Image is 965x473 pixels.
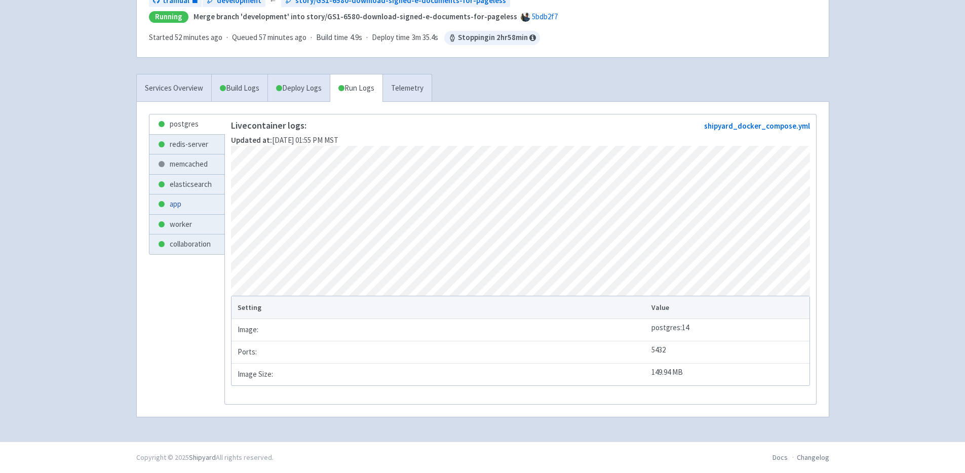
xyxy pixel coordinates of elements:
[444,31,540,45] span: Stopping in 2 hr 58 min
[189,453,216,462] a: Shipyard
[149,135,224,154] a: redis-server
[648,319,809,341] td: postgres:14
[231,296,648,319] th: Setting
[350,32,362,44] span: 4.9s
[149,175,224,194] a: elasticsearch
[231,319,648,341] td: Image:
[316,32,348,44] span: Build time
[259,32,306,42] time: 57 minutes ago
[372,32,410,44] span: Deploy time
[149,234,224,254] a: collaboration
[412,32,438,44] span: 3m 35.4s
[231,135,272,145] strong: Updated at:
[231,363,648,385] td: Image Size:
[149,11,188,23] div: Running
[231,341,648,363] td: Ports:
[136,452,274,463] div: Copyright © 2025 All rights reserved.
[149,154,224,174] a: memcached
[232,32,306,42] span: Queued
[149,31,540,45] div: · · ·
[704,121,810,131] a: shipyard_docker_compose.yml
[194,12,517,21] strong: Merge branch 'development' into story/GS1-6580-download-signed-e-documents-for-pageless
[648,363,809,385] td: 149.94 MB
[797,453,829,462] a: Changelog
[330,74,382,102] a: Run Logs
[382,74,432,102] a: Telemetry
[532,12,558,21] a: 5bdb2f7
[149,32,222,42] span: Started
[137,74,211,102] a: Services Overview
[267,74,330,102] a: Deploy Logs
[773,453,788,462] a: Docs
[175,32,222,42] time: 52 minutes ago
[149,215,224,234] a: worker
[648,296,809,319] th: Value
[231,121,338,131] p: Live container logs:
[149,114,224,134] a: postgres
[212,74,267,102] a: Build Logs
[149,194,224,214] a: app
[231,135,338,145] span: [DATE] 01:55 PM MST
[648,341,809,363] td: 5432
